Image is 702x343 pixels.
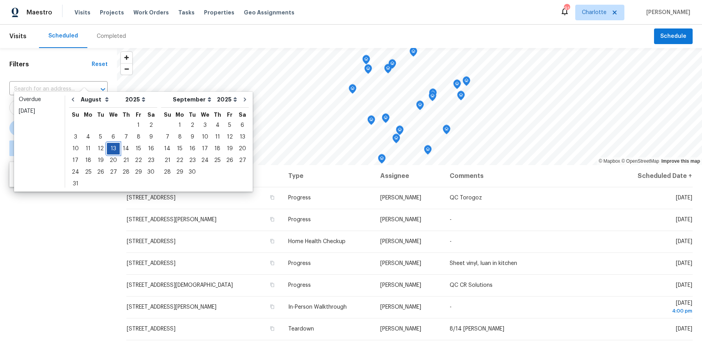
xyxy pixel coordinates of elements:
[282,165,374,187] th: Type
[457,91,465,103] div: Map marker
[613,165,693,187] th: Scheduled Date ↑
[186,131,199,143] div: Tue Sep 09 2025
[120,167,132,178] div: 28
[186,119,199,131] div: Tue Sep 02 2025
[380,283,421,288] span: [PERSON_NAME]
[288,326,314,332] span: Teardown
[211,143,223,154] div: 18
[239,112,246,117] abbr: Saturday
[82,167,94,178] div: 25
[69,143,82,155] div: Sun Aug 10 2025
[69,143,82,154] div: 10
[223,132,236,142] div: 12
[199,143,211,154] div: 17
[211,131,223,143] div: Thu Sep 11 2025
[288,239,346,244] span: Home Health Checkup
[127,326,175,332] span: [STREET_ADDRESS]
[69,155,82,166] div: 17
[661,158,700,164] a: Improve this map
[199,132,211,142] div: 10
[211,155,223,166] div: Thu Sep 25 2025
[443,125,450,137] div: Map marker
[161,131,174,143] div: Sun Sep 07 2025
[450,304,452,310] span: -
[582,9,606,16] span: Charlotte
[132,155,145,166] div: 22
[94,155,107,166] div: Tue Aug 19 2025
[72,112,79,117] abbr: Sunday
[416,101,424,113] div: Map marker
[107,131,120,143] div: Wed Aug 06 2025
[676,261,692,266] span: [DATE]
[132,166,145,178] div: Fri Aug 29 2025
[69,178,82,189] div: 31
[145,131,157,143] div: Sat Aug 09 2025
[186,120,199,131] div: 2
[174,143,186,154] div: 15
[380,326,421,332] span: [PERSON_NAME]
[199,155,211,166] div: Wed Sep 24 2025
[145,167,157,178] div: 30
[244,9,294,16] span: Geo Assignments
[199,155,211,166] div: 24
[174,155,186,166] div: Mon Sep 22 2025
[388,59,396,71] div: Map marker
[236,132,249,142] div: 13
[211,143,223,155] div: Thu Sep 18 2025
[107,143,120,155] div: Wed Aug 13 2025
[161,143,174,154] div: 14
[564,5,569,12] div: 91
[236,155,249,166] div: Sat Sep 27 2025
[236,119,249,131] div: Sat Sep 06 2025
[161,155,174,166] div: 21
[82,143,94,155] div: Mon Aug 11 2025
[223,120,236,131] div: 5
[94,132,107,142] div: 5
[121,52,132,63] button: Zoom in
[161,143,174,155] div: Sun Sep 14 2025
[463,76,470,89] div: Map marker
[127,283,233,288] span: [STREET_ADDRESS][DEMOGRAPHIC_DATA]
[136,112,141,117] abbr: Friday
[236,131,249,143] div: Sat Sep 13 2025
[174,155,186,166] div: 22
[186,155,199,166] div: 23
[392,134,400,146] div: Map marker
[82,155,94,166] div: Mon Aug 18 2025
[132,143,145,155] div: Fri Aug 15 2025
[199,143,211,155] div: Wed Sep 17 2025
[223,143,236,155] div: Fri Sep 19 2025
[223,131,236,143] div: Fri Sep 12 2025
[186,132,199,142] div: 9
[132,119,145,131] div: Fri Aug 01 2025
[374,165,443,187] th: Assignee
[450,195,482,201] span: QC Torogoz
[107,132,120,142] div: 6
[380,217,421,222] span: [PERSON_NAME]
[199,120,211,131] div: 3
[227,112,232,117] abbr: Friday
[145,143,157,155] div: Sat Aug 16 2025
[120,143,132,155] div: Thu Aug 14 2025
[382,114,390,126] div: Map marker
[384,64,392,76] div: Map marker
[161,166,174,178] div: Sun Sep 28 2025
[349,84,356,96] div: Map marker
[171,94,215,105] select: Month
[450,239,452,244] span: -
[174,143,186,155] div: Mon Sep 15 2025
[69,132,82,142] div: 3
[19,107,60,115] div: [DATE]
[199,131,211,143] div: Wed Sep 10 2025
[211,120,223,131] div: 4
[378,154,386,166] div: Map marker
[676,195,692,201] span: [DATE]
[74,9,90,16] span: Visits
[132,155,145,166] div: Fri Aug 22 2025
[204,9,234,16] span: Properties
[122,112,130,117] abbr: Thursday
[211,119,223,131] div: Thu Sep 04 2025
[380,195,421,201] span: [PERSON_NAME]
[174,119,186,131] div: Mon Sep 01 2025
[367,116,375,128] div: Map marker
